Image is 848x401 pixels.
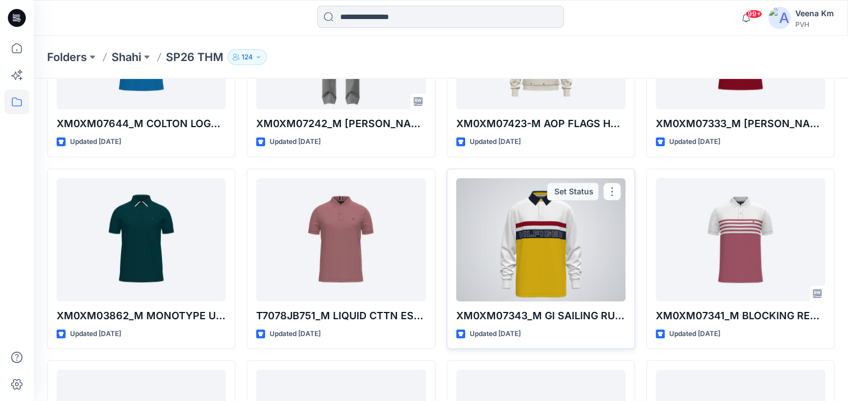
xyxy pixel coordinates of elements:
[745,10,762,18] span: 99+
[470,136,521,148] p: Updated [DATE]
[242,51,253,63] p: 124
[112,49,141,65] a: Shahi
[656,178,825,301] a: XM0XM07341_M BLOCKING REG POLO_PROTO_V01
[57,116,226,132] p: XM0XM07644_M COLTON LOGO REG SS POLO_PROTO_V01
[656,308,825,324] p: XM0XM07341_M BLOCKING REG POLO_PROTO_V01
[456,178,625,301] a: XM0XM07343_M GI SAILING RUGBY POLO_PROTO_V01
[57,178,226,301] a: XM0XM03862_M MONOTYPE UNDERCOLLAR REG POLO_PROTO_V01
[270,136,321,148] p: Updated [DATE]
[256,308,425,324] p: T7078JB751_M LIQUID CTTN ESSENTIAL REG POLO_PROTO_V01
[70,328,121,340] p: Updated [DATE]
[669,328,720,340] p: Updated [DATE]
[456,308,625,324] p: XM0XM07343_M GI SAILING RUGBY POLO_PROTO_V01
[57,308,226,324] p: XM0XM03862_M MONOTYPE UNDERCOLLAR REG POLO_PROTO_V01
[656,116,825,132] p: XM0XM07333_M [PERSON_NAME] LOGO REG SS POLO_PROTO_V01
[256,178,425,301] a: T7078JB751_M LIQUID CTTN ESSENTIAL REG POLO_PROTO_V01
[768,7,791,29] img: avatar
[228,49,267,65] button: 124
[70,136,121,148] p: Updated [DATE]
[270,328,321,340] p: Updated [DATE]
[166,49,223,65] p: SP26 THM
[470,328,521,340] p: Updated [DATE]
[795,20,834,29] div: PVH
[256,116,425,132] p: XM0XM07242_M [PERSON_NAME] PANT-3D
[456,116,625,132] p: XM0XM07423-M AOP FLAGS HOODIE_PROTO_V01
[795,7,834,20] div: Veena Km
[669,136,720,148] p: Updated [DATE]
[47,49,87,65] a: Folders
